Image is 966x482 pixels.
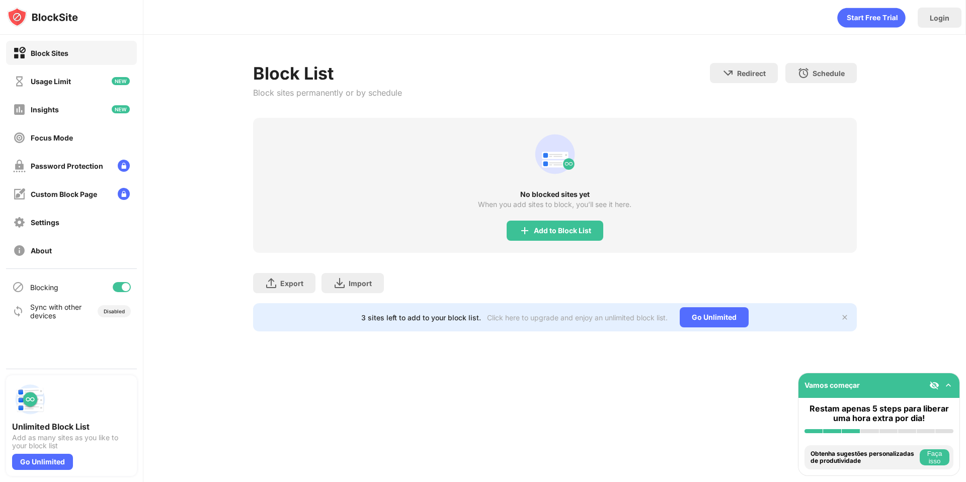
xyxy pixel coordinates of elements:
[737,69,766,78] div: Redirect
[104,308,125,314] div: Disabled
[31,246,52,255] div: About
[253,190,857,198] div: No blocked sites yet
[478,200,631,209] div: When you add sites to block, you’ll see it here.
[531,130,579,178] div: animation
[12,454,73,470] div: Go Unlimited
[118,188,130,200] img: lock-menu.svg
[13,160,26,172] img: password-protection-off.svg
[487,313,668,322] div: Click here to upgrade and enjoy an unlimited block list.
[13,216,26,229] img: settings-off.svg
[930,14,949,22] div: Login
[837,8,906,28] div: animation
[12,422,131,432] div: Unlimited Block List
[112,77,130,85] img: new-icon.svg
[361,313,481,322] div: 3 sites left to add to your block list.
[31,49,68,57] div: Block Sites
[12,381,48,418] img: push-block-list.svg
[280,279,303,288] div: Export
[253,88,402,98] div: Block sites permanently or by schedule
[31,218,59,227] div: Settings
[349,279,372,288] div: Import
[31,190,97,198] div: Custom Block Page
[13,131,26,144] img: focus-off.svg
[13,244,26,257] img: about-off.svg
[31,105,59,114] div: Insights
[534,227,591,235] div: Add to Block List
[253,63,402,84] div: Block List
[13,188,26,200] img: customize-block-page-off.svg
[813,69,845,78] div: Schedule
[680,307,749,327] div: Go Unlimited
[811,450,917,465] div: Obtenha sugestões personalizadas de produtividade
[12,305,24,317] img: sync-icon.svg
[943,380,953,390] img: omni-setup-toggle.svg
[929,380,939,390] img: eye-not-visible.svg
[804,404,953,423] div: Restam apenas 5 steps para liberar uma hora extra por dia!
[31,162,103,170] div: Password Protection
[12,434,131,450] div: Add as many sites as you like to your block list
[7,7,78,27] img: logo-blocksite.svg
[841,313,849,321] img: x-button.svg
[12,281,24,293] img: blocking-icon.svg
[30,303,82,320] div: Sync with other devices
[13,103,26,116] img: insights-off.svg
[13,75,26,88] img: time-usage-off.svg
[31,133,73,142] div: Focus Mode
[920,449,949,465] button: Faça isso
[112,105,130,113] img: new-icon.svg
[30,283,58,292] div: Blocking
[31,77,71,86] div: Usage Limit
[118,160,130,172] img: lock-menu.svg
[13,47,26,59] img: block-on.svg
[804,381,860,389] div: Vamos começar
